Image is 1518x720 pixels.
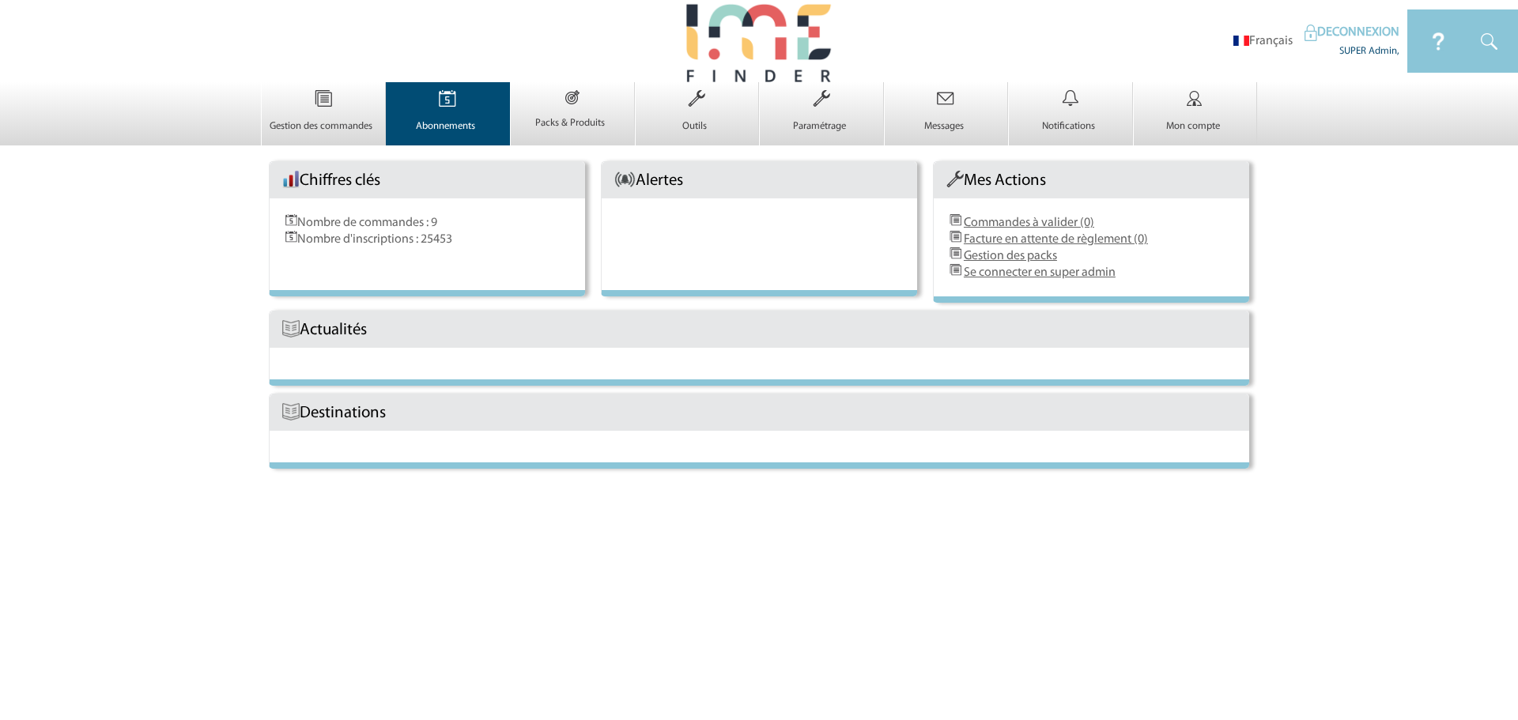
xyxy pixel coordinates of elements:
a: Paramétrage [760,106,883,133]
img: IDEAL Meetings & Events [1407,9,1470,73]
a: Gestion des commandes [262,106,385,133]
img: Abonnements [415,82,480,115]
a: DECONNEXION [1305,26,1399,39]
p: Gestion des commandes [262,120,381,133]
div: Destinations [270,394,1249,431]
a: Gestion des packs [964,250,1057,262]
a: Notifications [1009,106,1132,133]
p: Paramétrage [760,120,879,133]
img: Evenements.png [285,231,297,243]
img: Outils.png [946,171,964,188]
img: Mon compte [1162,82,1227,115]
img: Gestion des commandes [291,82,356,115]
img: DemandeDeDevis.png [950,264,961,276]
li: Français [1233,34,1293,49]
p: Outils [636,120,755,133]
img: DemandeDeDevis.png [950,214,961,226]
img: Messages [913,82,978,115]
img: Packs & Produits [542,82,603,112]
img: histo.png [282,171,300,188]
div: Alertes [602,162,917,198]
img: IDEAL Meetings & Events [1305,25,1317,41]
p: Notifications [1009,120,1128,133]
img: fr [1233,36,1249,46]
img: Evenements.png [285,214,297,226]
img: Livre.png [282,320,300,337]
img: AlerteAccueil.png [614,171,636,188]
div: Nombre de commandes : 9 Nombre d'inscriptions : 25453 [270,198,585,278]
a: Mon compte [1134,106,1257,133]
img: IDEAL Meetings & Events [1470,9,1518,73]
div: Mes Actions [934,162,1249,198]
p: Packs & Produits [511,117,630,130]
a: Messages [885,106,1008,133]
a: Facture en attente de règlement (0) [964,233,1148,246]
a: Outils [636,106,759,133]
img: Outils [664,82,729,115]
p: Abonnements [387,120,506,133]
a: Se connecter en super admin [964,266,1116,279]
img: Livre.png [282,403,300,420]
a: Abonnements [387,106,510,133]
div: Actualités [270,311,1249,348]
a: Commandes à valider (0) [964,217,1094,229]
div: SUPER Admin, [1305,41,1399,58]
div: Chiffres clés [270,162,585,198]
a: Packs & Produits [511,103,634,130]
img: DemandeDeDevis.png [950,231,961,243]
img: Paramétrage [789,82,854,115]
p: Mon compte [1134,120,1253,133]
img: Notifications [1038,82,1103,115]
p: Messages [885,120,1004,133]
img: DemandeDeDevis.png [950,247,961,259]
